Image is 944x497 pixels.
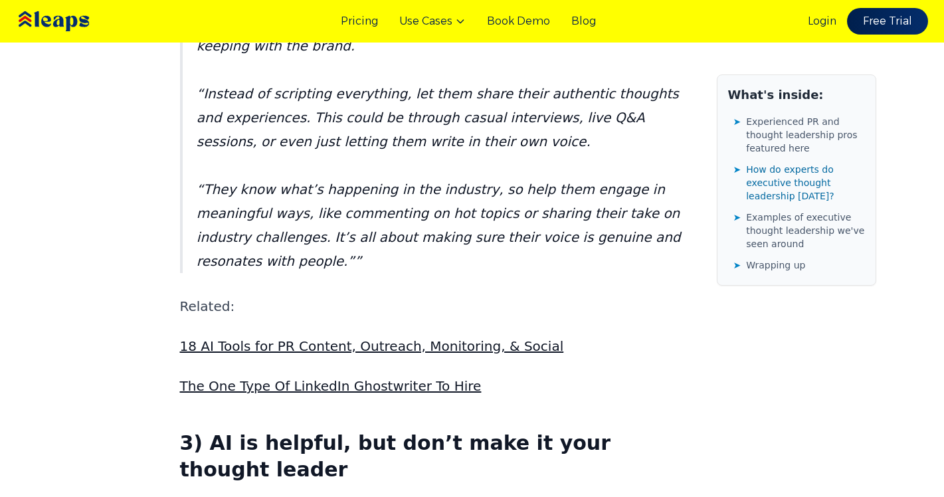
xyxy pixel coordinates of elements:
[733,211,741,224] span: ➤
[180,294,685,318] p: Related:
[847,8,928,35] a: Free Trial
[746,163,864,203] span: How do experts do executive thought leadership [DATE]?
[733,256,865,274] a: ➤Wrapping up
[180,378,482,394] a: The One Type Of LinkedIn Ghostwriter To Hire
[180,430,685,483] h3: 3) AI is helpful, but don’t make it your thought leader
[733,258,741,272] span: ➤
[733,160,865,205] a: ➤How do experts do executive thought leadership [DATE]?
[728,86,865,104] h2: What's inside:
[733,208,865,253] a: ➤Examples of executive thought leadership we've seen around
[733,115,741,128] span: ➤
[733,163,741,176] span: ➤
[16,2,129,41] img: Leaps Logo
[746,211,864,250] span: Examples of executive thought leadership we've seen around
[399,13,466,29] button: Use Cases
[746,258,805,272] span: Wrapping up
[571,13,596,29] a: Blog
[808,13,836,29] a: Login
[341,13,378,29] a: Pricing
[733,112,865,157] a: ➤Experienced PR and thought leadership pros featured here
[746,115,864,155] span: Experienced PR and thought leadership pros featured here
[180,338,564,354] a: 18 AI Tools for PR Content, Outreach, Monitoring, & Social
[487,13,550,29] a: Book Demo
